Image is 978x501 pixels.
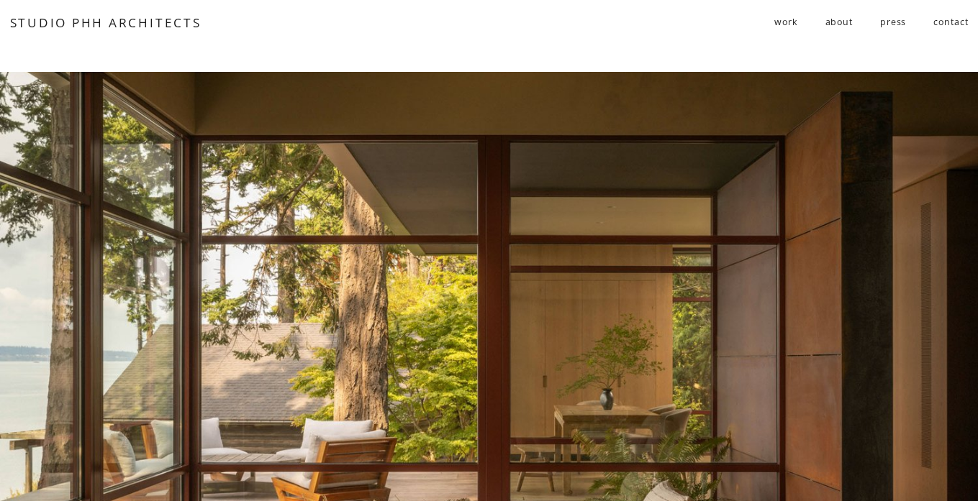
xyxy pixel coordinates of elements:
[825,11,853,35] a: about
[774,11,797,35] a: folder dropdown
[933,11,968,35] a: contact
[10,14,202,31] a: STUDIO PHH ARCHITECTS
[774,12,797,34] span: work
[880,11,906,35] a: press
